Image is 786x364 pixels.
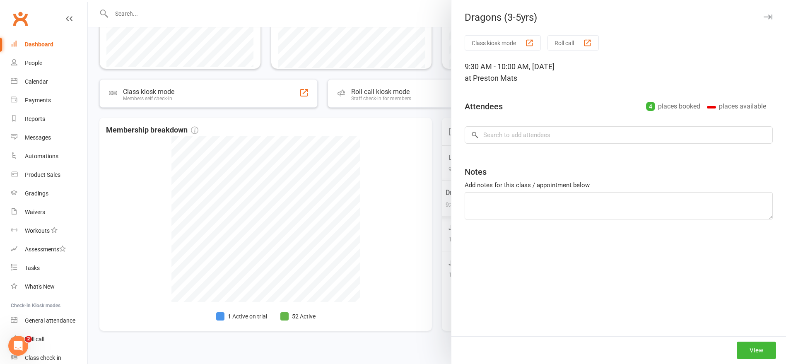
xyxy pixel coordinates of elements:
div: Assessments [25,246,66,253]
div: 9:30 AM - 10:00 AM, [DATE] [465,61,773,84]
input: Search to add attendees [465,126,773,144]
div: Product Sales [25,171,60,178]
div: Notes [465,166,487,178]
div: places available [707,101,766,112]
span: at Preston Mats [465,74,517,82]
div: places booked [646,101,700,112]
div: Automations [25,153,58,159]
div: Workouts [25,227,50,234]
a: Roll call [11,330,87,349]
a: Calendar [11,72,87,91]
a: Reports [11,110,87,128]
a: Tasks [11,259,87,277]
a: Clubworx [10,8,31,29]
a: Messages [11,128,87,147]
div: Calendar [25,78,48,85]
button: Class kiosk mode [465,35,541,51]
div: Dashboard [25,41,53,48]
div: Gradings [25,190,48,197]
div: Waivers [25,209,45,215]
button: View [737,342,776,359]
span: 2 [25,336,32,342]
a: Assessments [11,240,87,259]
div: People [25,60,42,66]
a: Product Sales [11,166,87,184]
a: Gradings [11,184,87,203]
a: Automations [11,147,87,166]
a: Waivers [11,203,87,222]
a: Workouts [11,222,87,240]
div: Add notes for this class / appointment below [465,180,773,190]
div: Attendees [465,101,503,112]
div: Messages [25,134,51,141]
div: General attendance [25,317,75,324]
div: Class check-in [25,354,61,361]
div: 4 [646,102,655,111]
div: Tasks [25,265,40,271]
a: People [11,54,87,72]
div: Reports [25,116,45,122]
div: Dragons (3-5yrs) [451,12,786,23]
a: Payments [11,91,87,110]
iframe: Intercom live chat [8,336,28,356]
div: Roll call [25,336,44,342]
div: Payments [25,97,51,104]
div: What's New [25,283,55,290]
button: Roll call [547,35,599,51]
a: Dashboard [11,35,87,54]
a: General attendance kiosk mode [11,311,87,330]
a: What's New [11,277,87,296]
